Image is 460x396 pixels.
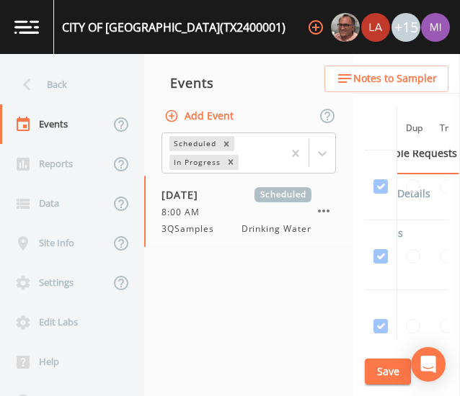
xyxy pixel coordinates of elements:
[371,54,420,94] a: Schedule
[242,222,311,235] span: Drinking Water
[223,155,239,170] div: Remove In Progress
[14,20,39,34] img: logo
[411,347,446,382] div: Open Intercom Messenger
[421,13,450,42] img: a1ea4ff7c53760f38bef77ef7c6649bf
[353,70,437,88] span: Notes to Sampler
[62,19,286,36] div: CITY OF [GEOGRAPHIC_DATA] (TX2400001)
[365,359,411,385] button: Save
[371,94,431,134] a: Recurrence
[169,136,218,151] div: Scheduled
[330,13,361,42] div: Mike Franklin
[324,66,448,92] button: Notes to Sampler
[255,187,311,202] span: Scheduled
[392,13,420,42] div: +15
[144,65,353,101] div: Events
[162,206,208,219] span: 8:00 AM
[361,13,391,42] div: Lauren Saenz
[162,222,223,235] span: 3QSamples
[162,187,208,202] span: [DATE]
[144,176,353,248] a: [DATE]Scheduled8:00 AM3QSamplesDrinking Water
[218,136,234,151] div: Remove Scheduled
[169,155,223,170] div: In Progress
[397,107,432,150] th: Dup
[331,13,360,42] img: e2d790fa78825a4bb76dcb6ab311d44c
[162,103,239,130] button: Add Event
[361,13,390,42] img: cf6e799eed601856facf0d2563d1856d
